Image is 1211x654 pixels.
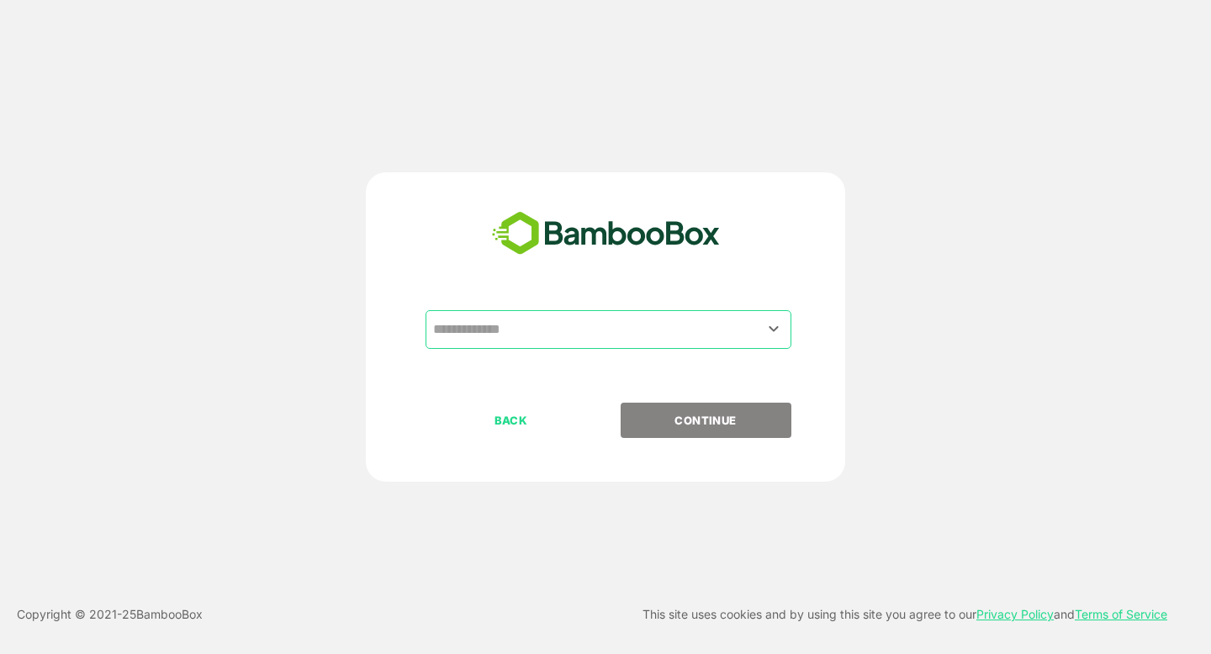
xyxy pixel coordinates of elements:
[17,604,203,625] p: Copyright © 2021- 25 BambooBox
[427,411,595,430] p: BACK
[426,403,596,438] button: BACK
[976,607,1054,621] a: Privacy Policy
[483,206,729,261] img: bamboobox
[621,411,790,430] p: CONTINUE
[621,403,791,438] button: CONTINUE
[643,604,1167,625] p: This site uses cookies and by using this site you agree to our and
[1075,607,1167,621] a: Terms of Service
[763,318,785,340] button: Open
